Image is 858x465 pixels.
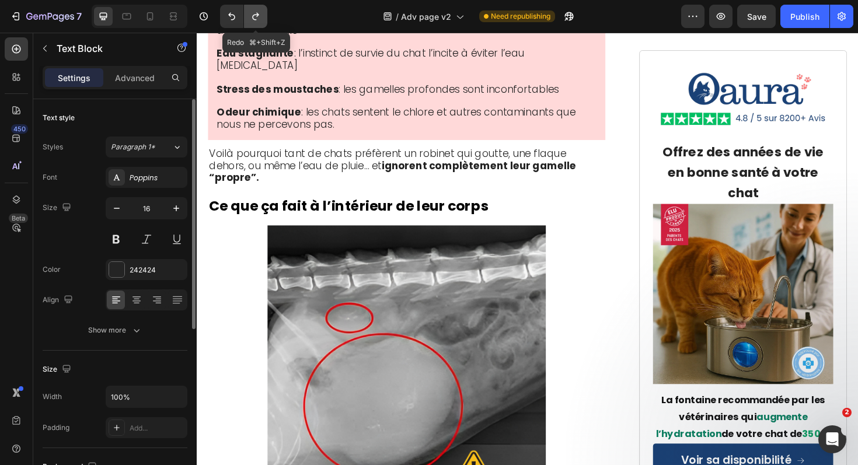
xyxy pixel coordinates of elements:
input: Auto [106,386,187,407]
span: / [396,11,399,23]
p: 7 [76,9,82,23]
div: Padding [43,422,69,433]
img: gempages_577326541021643491-114bdf5e-2b31-4e13-ba73-4245eb3a4bee.png [483,19,674,114]
span: Voir sa disponibilité [513,445,630,461]
iframe: Intercom live chat [818,425,846,453]
strong: 350 % [641,418,671,432]
div: Align [43,292,75,308]
div: 450 [11,124,28,134]
img: gempages_577326541021643491-53416b4e-50fa-4163-8bac-cb7a5a3586c9.webp [483,182,674,373]
strong: La fontaine recommandée par les vétérinaires qui [492,382,665,414]
button: Show more [43,320,187,341]
div: Publish [790,11,819,23]
span: Adv page v2 [401,11,451,23]
div: Show more [88,324,142,336]
p: Advanced [115,72,155,84]
div: Styles [43,142,63,152]
span: Need republishing [491,11,550,22]
div: Text style [43,113,75,123]
p: Text Block [57,41,156,55]
button: Publish [780,5,829,28]
div: Size [43,200,74,216]
div: Font [43,172,57,183]
div: Beta [9,214,28,223]
iframe: Design area [197,33,858,465]
span: Offrez des années de vie en bonne santé à votre chat [493,117,664,179]
div: Add... [130,423,184,433]
div: Poppins [130,173,184,183]
strong: de votre chat de [556,418,641,432]
span: Save [747,12,766,22]
div: Width [43,391,62,402]
button: Save [737,5,776,28]
span: Paragraph 1* [111,142,155,152]
p: Settings [58,72,90,84]
div: 242424 [130,265,184,275]
span: 2 [842,408,852,417]
div: Size [43,362,74,377]
div: Color [43,264,61,275]
div: Undo/Redo [220,5,267,28]
button: Paragraph 1* [106,137,187,158]
button: 7 [5,5,87,28]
